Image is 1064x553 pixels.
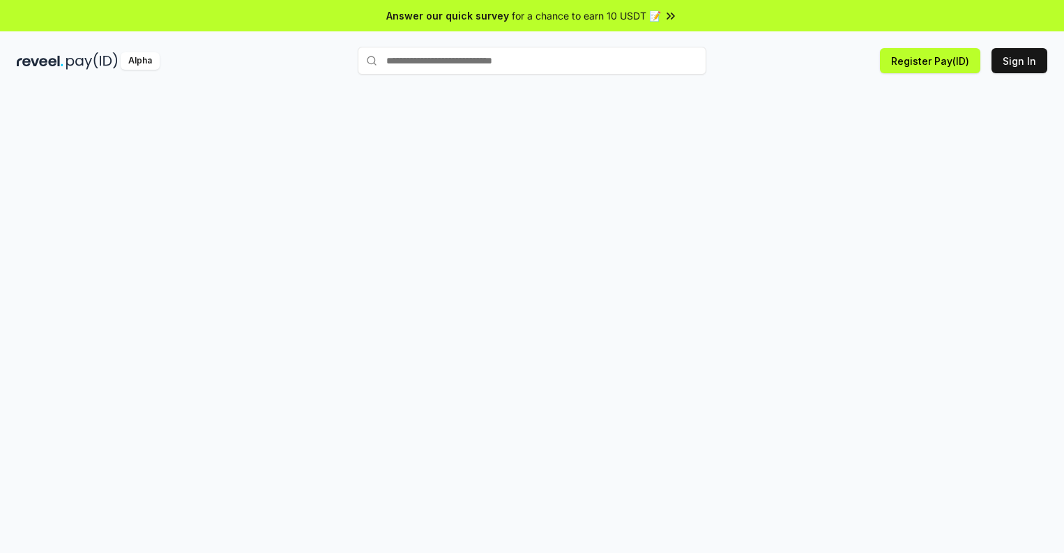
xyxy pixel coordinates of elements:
[121,52,160,70] div: Alpha
[512,8,661,23] span: for a chance to earn 10 USDT 📝
[880,48,980,73] button: Register Pay(ID)
[66,52,118,70] img: pay_id
[991,48,1047,73] button: Sign In
[386,8,509,23] span: Answer our quick survey
[17,52,63,70] img: reveel_dark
